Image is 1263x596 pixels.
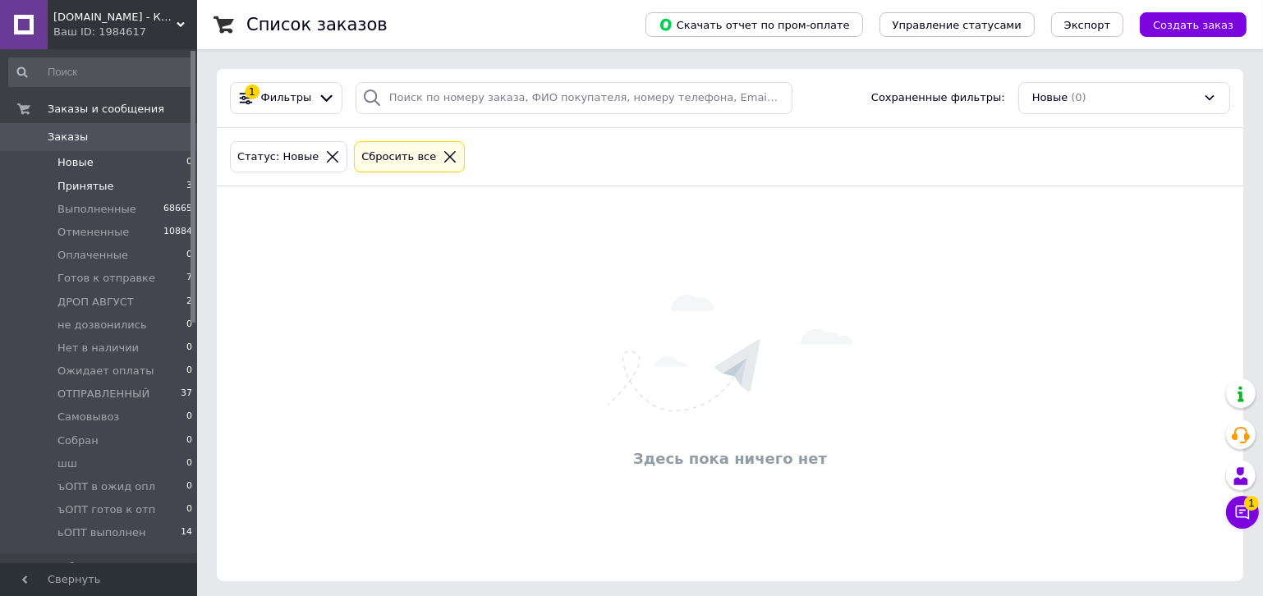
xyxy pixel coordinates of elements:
[8,57,194,87] input: Поиск
[57,387,149,401] span: ОТПРАВЛЕННЫЙ
[48,102,164,117] span: Заказы и сообщения
[181,387,192,401] span: 37
[57,479,155,494] span: ъОПТ в ожид опл
[356,82,792,114] input: Поиск по номеру заказа, ФИО покупателя, номеру телефона, Email, номеру накладной
[1051,12,1123,37] button: Экспорт
[186,271,192,286] span: 7
[186,295,192,309] span: 2
[57,155,94,170] span: Новые
[880,12,1035,37] button: Управление статусами
[645,12,863,37] button: Скачать отчет по пром-оплате
[186,410,192,424] span: 0
[57,202,136,217] span: Выполненные
[163,225,192,240] span: 10884
[1153,19,1233,31] span: Создать заказ
[1123,18,1247,30] a: Создать заказ
[57,433,99,448] span: Собран
[57,318,147,332] span: не дозвонились
[53,10,177,25] span: kartiny.com.ua - Картины по номерам от производителя
[57,248,128,263] span: Оплаченные
[1064,19,1110,31] span: Экспорт
[57,225,129,240] span: Отмененные
[57,410,119,424] span: Самовывоз
[1226,496,1259,529] button: Чат с покупателем1
[358,149,439,166] div: Сбросить все
[186,248,192,263] span: 0
[261,90,312,106] span: Фильтры
[57,295,134,309] span: ДРОП АВГУСТ
[48,130,88,144] span: Заказы
[1071,91,1086,103] span: (0)
[234,149,322,166] div: Статус: Новые
[53,25,197,39] div: Ваш ID: 1984617
[186,364,192,378] span: 0
[1140,12,1247,37] button: Создать заказ
[186,433,192,448] span: 0
[57,341,139,355] span: Нет в наличии
[871,90,1005,106] span: Сохраненные фильтры:
[163,202,192,217] span: 68665
[48,560,112,575] span: Сообщения
[186,179,192,194] span: 3
[57,271,155,286] span: Готов к отправке
[57,502,155,517] span: ъОПТ готов к отп
[186,155,192,170] span: 0
[246,15,388,34] h1: Список заказов
[57,364,154,378] span: Ожидает оплаты
[225,448,1235,469] div: Здесь пока ничего нет
[659,17,850,32] span: Скачать отчет по пром-оплате
[57,525,145,540] span: ьОПТ выполнен
[57,179,114,194] span: Принятые
[186,341,192,355] span: 0
[1244,496,1259,511] span: 1
[893,19,1022,31] span: Управление статусами
[186,318,192,332] span: 0
[1032,90,1068,106] span: Новые
[57,456,77,471] span: шш
[245,85,259,99] div: 1
[186,456,192,471] span: 0
[181,525,192,540] span: 14
[186,479,192,494] span: 0
[186,502,192,517] span: 0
